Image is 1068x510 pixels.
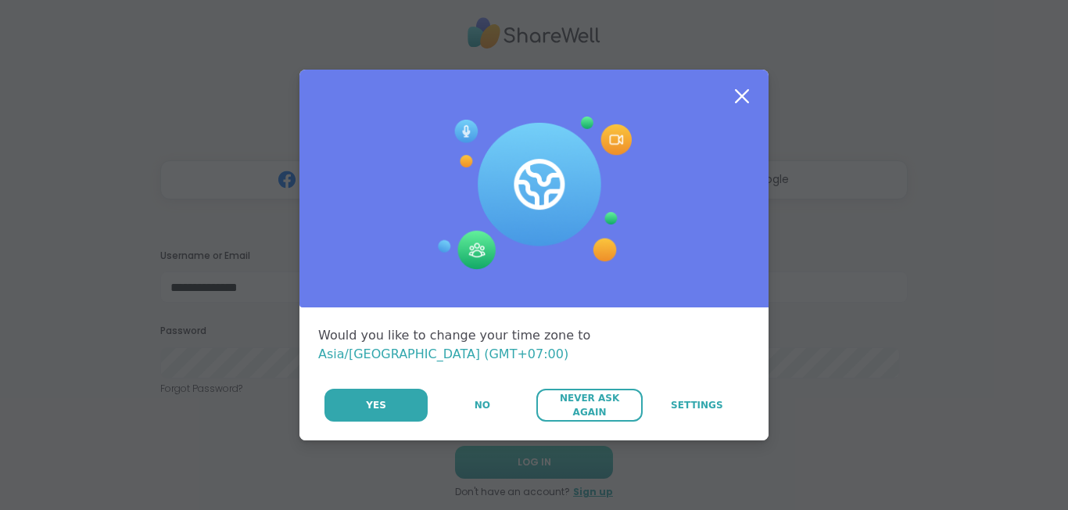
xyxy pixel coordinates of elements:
span: Yes [366,398,386,412]
button: Yes [324,389,428,422]
div: Would you like to change your time zone to [318,326,750,364]
img: Session Experience [436,117,632,270]
button: No [429,389,535,422]
span: Never Ask Again [544,391,634,419]
span: Settings [671,398,723,412]
a: Settings [644,389,750,422]
span: Asia/[GEOGRAPHIC_DATA] (GMT+07:00) [318,347,568,361]
button: Never Ask Again [536,389,642,422]
span: No [475,398,490,412]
